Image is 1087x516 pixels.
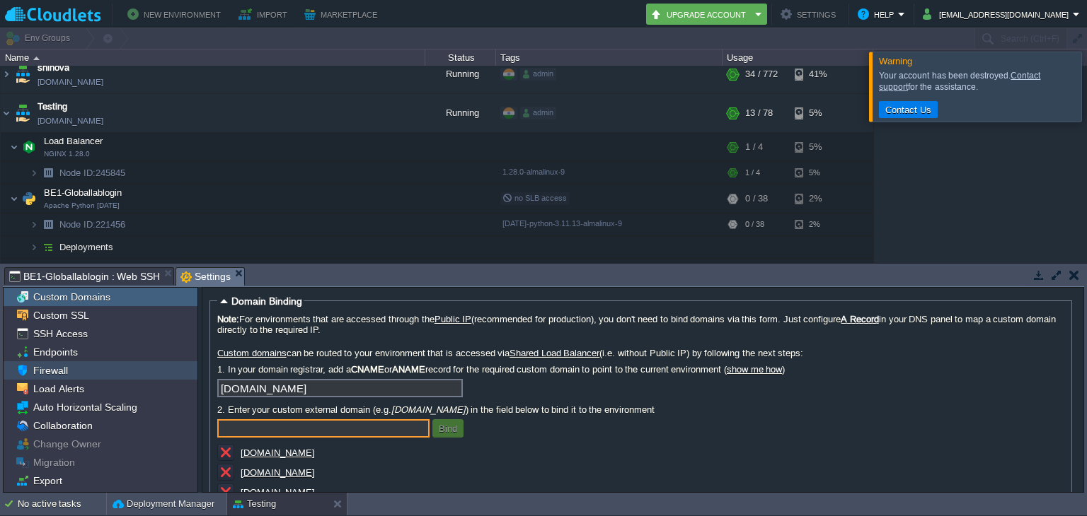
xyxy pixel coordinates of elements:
[745,259,763,287] div: 1 / 4
[58,167,127,179] a: Node ID:245845
[425,94,496,132] div: Running
[30,474,64,487] a: Export
[30,327,90,340] a: SSH Access
[38,61,69,75] a: shinova
[241,447,315,458] a: [DOMAIN_NAME]
[30,419,95,432] a: Collaboration
[38,100,67,114] a: Testing
[30,162,38,184] img: AMDAwAAAACH5BAEAAAAALAAAAAABAAEAAAICRAEAOw==
[879,56,912,66] span: Warning
[113,497,214,511] button: Deployment Manager
[58,241,115,253] span: Deployments
[42,135,105,147] span: Load Balancer
[42,187,124,198] a: BE1-GloballabloginApache Python [DATE]
[127,6,225,23] button: New Environment
[59,168,96,178] span: Node ID:
[42,136,105,146] a: Load BalancerNGINX 1.28.0
[795,184,841,213] div: 2%
[795,162,841,184] div: 5%
[304,6,381,23] button: Marketplace
[1,55,12,93] img: AMDAwAAAACH5BAEAAAAALAAAAAABAAEAAAICRAEAOw==
[19,259,39,287] img: AMDAwAAAACH5BAEAAAAALAAAAAABAAEAAAICRAEAOw==
[58,218,127,230] span: 221456
[502,219,622,228] span: [DATE]-python-3.11.13-almalinux-9
[510,348,599,358] a: Shared Load Balancer
[217,348,1064,358] label: can be routed to your environment that is accessed via (i.e. without Public IP) by following the ...
[30,382,86,395] a: Load Alerts
[59,219,96,230] span: Node ID:
[858,6,898,23] button: Help
[44,201,120,210] span: Apache Python [DATE]
[231,295,302,307] span: Domain Binding
[520,68,556,81] div: admin
[38,114,103,128] a: [DOMAIN_NAME]
[426,49,495,66] div: Status
[435,314,472,324] a: Public IP
[30,438,103,450] a: Change Owner
[217,348,287,358] a: Custom domains
[795,133,841,161] div: 5%
[795,259,841,287] div: 12%
[217,364,1064,375] label: 1. In your domain registrar, add a or record for the required custom domain to point to the curre...
[18,493,106,515] div: No active tasks
[9,268,160,285] span: BE1-Globallablogin : Web SSH
[30,401,139,414] a: Auto Horizontal Scaling
[502,194,567,202] span: no SLB access
[217,404,1064,415] label: 2. Enter your custom external domain (e.g. ) in the field below to bind it to the environment
[241,487,315,498] a: [DOMAIN_NAME]
[217,314,239,324] b: Note:
[30,456,77,469] a: Migration
[841,314,879,324] a: A Record
[19,184,39,213] img: AMDAwAAAACH5BAEAAAAALAAAAAABAAEAAAICRAEAOw==
[30,346,80,358] span: Endpoints
[781,6,840,23] button: Settings
[42,262,154,272] a: FE1-All combined projects
[5,6,101,23] img: Cloudlets
[30,364,70,377] a: Firewall
[44,150,90,158] span: NGINX 1.28.0
[217,314,1064,335] label: For environments that are accessed through the (recommended for production), you don't need to bi...
[30,309,91,322] span: Custom SSL
[502,168,565,176] span: 1.28.0-almalinux-9
[650,6,751,23] button: Upgrade Account
[241,467,315,478] a: [DOMAIN_NAME]
[10,133,18,161] img: AMDAwAAAACH5BAEAAAAALAAAAAABAAEAAAICRAEAOw==
[497,49,722,66] div: Tags
[795,213,841,235] div: 2%
[879,70,1078,93] div: Your account has been destroyed. for the assistance.
[38,236,58,258] img: AMDAwAAAACH5BAEAAAAALAAAAAABAAEAAAICRAEAOw==
[520,107,556,119] div: admin
[38,75,103,89] a: [DOMAIN_NAME]
[745,55,778,93] div: 34 / 772
[30,213,38,235] img: AMDAwAAAACH5BAEAAAAALAAAAAABAAEAAAICRAEAOw==
[38,213,58,235] img: AMDAwAAAACH5BAEAAAAALAAAAAABAAEAAAICRAEAOw==
[13,94,33,132] img: AMDAwAAAACH5BAEAAAAALAAAAAABAAEAAAICRAEAOw==
[723,49,873,66] div: Usage
[30,236,38,258] img: AMDAwAAAACH5BAEAAAAALAAAAAABAAEAAAICRAEAOw==
[10,259,18,287] img: AMDAwAAAACH5BAEAAAAALAAAAAABAAEAAAICRAEAOw==
[745,184,768,213] div: 0 / 38
[727,364,782,375] a: show me how
[180,268,231,286] span: Settings
[10,184,18,213] img: AMDAwAAAACH5BAEAAAAALAAAAAABAAEAAAICRAEAOw==
[795,55,841,93] div: 41%
[881,103,936,116] button: Contact Us
[1,49,425,66] div: Name
[19,133,39,161] img: AMDAwAAAACH5BAEAAAAALAAAAAABAAEAAAICRAEAOw==
[42,187,124,199] span: BE1-Globallablogin
[795,94,841,132] div: 5%
[58,167,127,179] span: 245845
